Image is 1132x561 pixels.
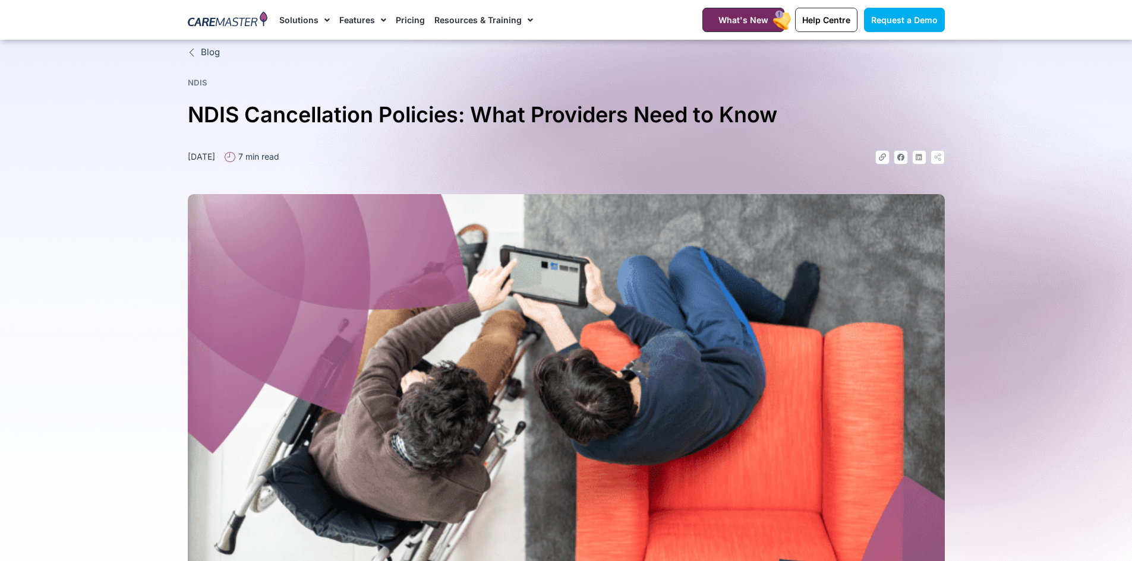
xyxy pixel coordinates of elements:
[864,8,945,32] a: Request a Demo
[198,46,220,59] span: Blog
[802,15,850,25] span: Help Centre
[871,15,938,25] span: Request a Demo
[235,150,279,163] span: 7 min read
[188,46,945,59] a: Blog
[188,11,268,29] img: CareMaster Logo
[188,97,945,132] h1: NDIS Cancellation Policies: What Providers Need to Know
[718,15,768,25] span: What's New
[795,8,857,32] a: Help Centre
[188,151,215,161] time: [DATE]
[188,78,207,87] a: NDIS
[702,8,784,32] a: What's New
